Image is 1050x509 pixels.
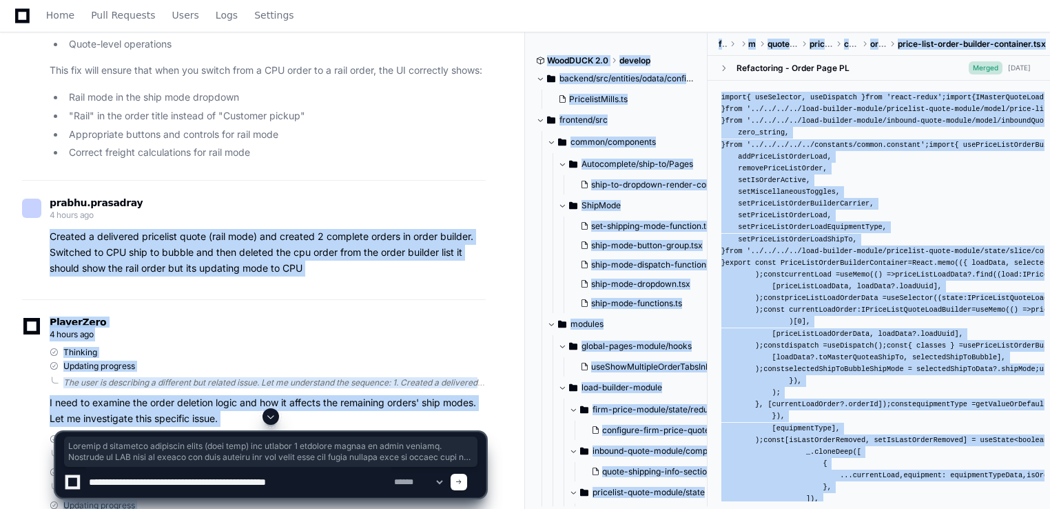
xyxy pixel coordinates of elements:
[216,11,238,19] span: Logs
[50,63,486,79] p: This fix will ensure that when you switch from a CPU order to a rail order, the UI correctly shows:
[929,141,955,149] span: import
[810,39,833,50] span: price-list-module
[870,39,887,50] span: order-builder
[844,39,859,50] span: components
[920,330,954,338] span: loadUuid
[819,353,903,361] span: toMasterQuoteaShipTo
[619,55,650,66] span: develop
[912,259,934,267] span: React
[721,93,747,101] span: import
[547,112,555,128] svg: Directory
[50,318,106,326] span: PlayerZero
[46,11,74,19] span: Home
[91,11,155,19] span: Pull Requests
[558,335,719,357] button: global-pages-module/hooks
[570,319,604,330] span: modules
[50,395,486,427] p: I need to examine the order deletion logic and how it affects the remaining orders' ship modes. L...
[569,399,730,421] button: firm-price-module/state/reducer
[581,382,662,393] span: load-builder-module
[725,259,751,267] span: export
[65,90,486,106] li: Rail mode in the ship mode dropdown
[840,270,869,279] span: useMemo
[969,61,1002,74] span: Merged
[976,270,993,279] span: find
[891,400,912,408] span: const
[763,341,785,350] span: const
[65,37,486,52] li: Quote-level operations
[581,159,693,170] span: Autocomplete/ship-to/Pages
[569,156,577,172] svg: Directory
[580,401,588,418] svg: Directory
[1001,365,1035,373] span: shipMode
[874,270,895,279] span: () =>
[1008,63,1031,73] div: [DATE]
[725,117,743,125] span: from
[763,306,785,314] span: const
[798,317,802,326] span: 0
[942,294,963,302] span: state
[575,275,719,294] button: ship-mode-dropdown.tsx
[887,93,942,101] span: 'react-redux'
[547,70,555,87] svg: Directory
[581,200,621,211] span: ShipMode
[558,377,719,399] button: load-builder-module
[725,105,743,113] span: from
[755,259,776,267] span: const
[569,94,628,105] span: PricelistMills.ts
[591,279,690,290] span: ship-mode-dropdown.tsx
[591,259,719,270] span: ship-mode-dispatch-functions.ts
[747,141,925,149] span: '../../../../../constants/common.constant'
[559,114,608,126] span: frontend/src
[570,137,656,148] span: common/components
[558,153,719,175] button: Autocomplete/ship-to/Pages
[1010,306,1031,314] span: () =>
[569,197,577,214] svg: Directory
[50,197,143,208] span: prabhu.prasadray
[559,73,697,84] span: backend/src/entities/odata/config-quote-service
[763,365,785,373] span: const
[861,306,971,314] span: IPriceListQuoteLoadBuilder
[63,361,135,372] span: Updating progress
[827,341,874,350] span: useDispatch
[547,131,708,153] button: common/components
[725,141,743,149] span: from
[575,357,722,377] button: useShowMultipleOrderTabsInProgress.tsx
[63,347,97,358] span: Thinking
[558,194,719,217] button: ShipMode
[591,361,754,372] span: useShowMultipleOrderTabsInProgress.tsx
[976,306,1005,314] span: useMemo
[50,210,94,220] span: 4 hours ago
[887,341,908,350] span: const
[591,240,703,251] span: ship-mode-button-group.tsx
[65,108,486,124] li: "Rail" in the order title instead of "Customer pickup"
[575,217,719,236] button: set-shipping-mode-function.ts
[938,259,955,267] span: memo
[581,341,692,352] span: global-pages-module/hooks
[789,306,857,314] span: currentLoadOrder
[172,11,199,19] span: Users
[591,221,710,232] span: set-shipping-mode-function.ts
[63,377,486,388] div: The user is describing a different but related issue. Let me understand the sequence: 1. Created ...
[536,68,697,90] button: backend/src/entities/odata/config-quote-service
[575,255,719,275] button: ship-mode-dispatch-functions.ts
[781,259,908,267] span: PriceListOrderBuilderContainer
[569,379,577,396] svg: Directory
[946,93,971,101] span: import
[768,39,799,50] span: quote-review-module
[558,316,566,332] svg: Directory
[591,298,682,309] span: ship-mode-functions.ts
[887,294,934,302] span: useSelector
[899,282,933,290] span: loadUuid
[763,294,785,302] span: const
[865,93,883,101] span: from
[719,39,727,50] span: frontend
[547,55,608,66] span: WoodDUCK 2.0
[976,93,1044,101] span: IMasterQuoteLoad
[591,179,754,190] span: ship-to-dropdown-render-component.tsx
[50,229,486,276] p: Created a delivered pricelist quote (rail mode) and created 2 complete orders in order builder. S...
[748,39,756,50] span: modules
[50,329,94,339] span: 4 hours ago
[65,145,486,161] li: Correct freight calculations for rail mode
[763,270,785,279] span: const
[536,109,697,131] button: frontend/src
